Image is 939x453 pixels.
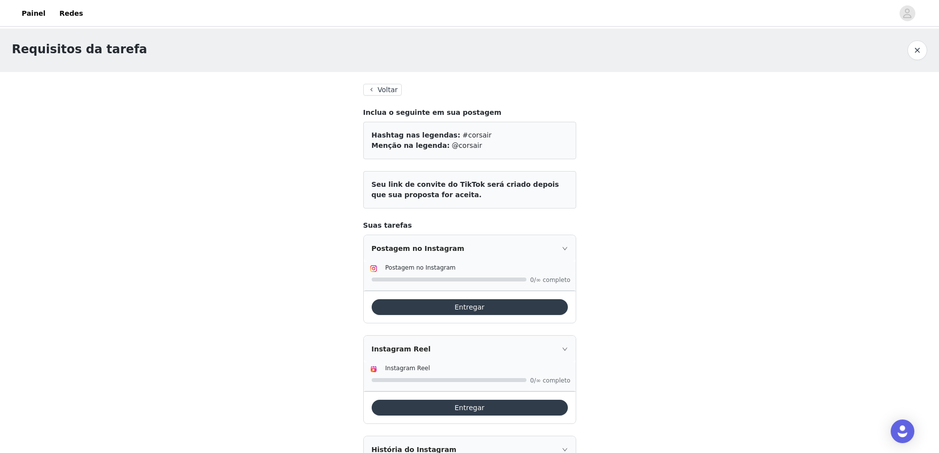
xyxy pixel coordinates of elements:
img: Ícone do Instagram Reels [370,365,378,373]
span: 0/∞ completo [530,377,570,383]
div: avatar [903,5,912,21]
i: ícone: direita [562,447,568,453]
i: ícone: direita [562,245,568,251]
font: #corsair [462,131,491,139]
font: Instagram Reel [372,345,431,353]
font: Inclua o seguinte em sua postagem [363,108,502,116]
font: Seu link de convite do TikTok será criado depois que sua proposta for aceita. [372,180,559,199]
button: Voltar [363,84,402,96]
font: Menção na legenda: [372,141,450,149]
font: Redes [59,9,83,17]
button: Entregar [372,400,568,416]
font: Suas tarefas [363,221,412,229]
font: Painel [22,9,45,17]
font: Postagem no Instagram [372,244,464,252]
span: 0/∞ completo [530,277,570,283]
div: ícone: direitaPostagem no Instagram [364,235,576,262]
font: Postagem no Instagram [385,264,456,271]
div: ícone: direitaInstagram Reel [364,336,576,362]
i: ícone: direita [562,346,568,352]
a: Redes [53,2,89,24]
div: Abra o Intercom Messenger [891,419,914,443]
font: 0/∞ completo [530,276,571,283]
font: Instagram Reel [385,365,430,372]
font: Requisitos da tarefa [12,42,147,56]
img: Ícone do Instagram [370,265,378,273]
font: Hashtag nas legendas: [372,131,460,139]
a: Painel [16,2,51,24]
font: @corsair [452,141,482,149]
font: 0/∞ completo [530,377,571,383]
button: Entregar [372,299,568,315]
